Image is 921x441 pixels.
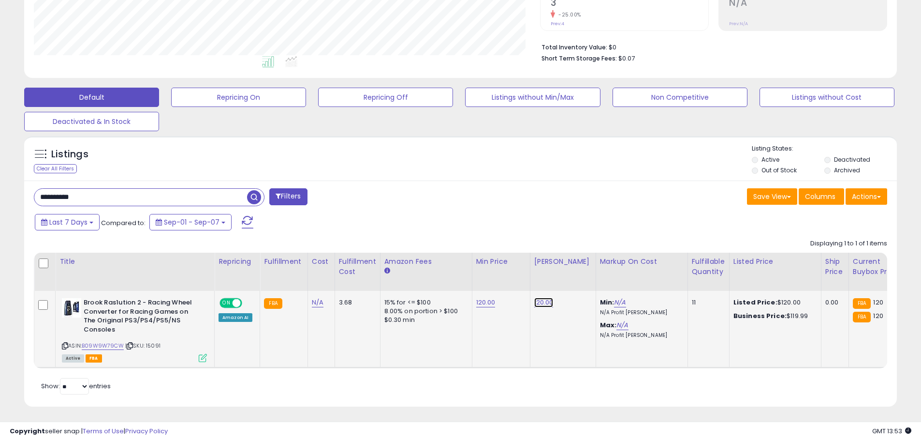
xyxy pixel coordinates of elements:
[125,426,168,436] a: Privacy Policy
[312,257,331,267] div: Cost
[59,257,210,267] div: Title
[872,426,911,436] span: 2025-09-15 13:53 GMT
[600,257,684,267] div: Markup on Cost
[541,41,880,52] li: $0
[220,299,233,307] span: ON
[692,257,725,277] div: Fulfillable Quantity
[760,88,894,107] button: Listings without Cost
[733,298,777,307] b: Listed Price:
[219,257,256,267] div: Repricing
[125,342,161,350] span: | SKU: 15091
[10,427,168,436] div: seller snap | |
[384,267,390,275] small: Amazon Fees.
[171,88,306,107] button: Repricing On
[761,155,779,164] label: Active
[600,320,617,330] b: Max:
[24,112,159,131] button: Deactivated & In Stock
[810,239,887,248] div: Displaying 1 to 1 of 1 items
[729,21,748,27] small: Prev: N/A
[24,88,159,107] button: Default
[846,188,887,205] button: Actions
[264,298,282,309] small: FBA
[761,166,797,174] label: Out of Stock
[600,298,614,307] b: Min:
[555,11,581,18] small: -25.00%
[616,320,628,330] a: N/A
[692,298,722,307] div: 11
[825,298,841,307] div: 0.00
[618,54,635,63] span: $0.07
[733,257,817,267] div: Listed Price
[384,307,465,316] div: 8.00% on portion > $100
[476,257,526,267] div: Min Price
[596,253,687,291] th: The percentage added to the cost of goods (COGS) that forms the calculator for Min & Max prices.
[219,313,252,322] div: Amazon AI
[551,21,564,27] small: Prev: 4
[86,354,102,363] span: FBA
[241,299,256,307] span: OFF
[51,148,88,161] h5: Listings
[35,214,100,230] button: Last 7 Days
[733,298,814,307] div: $120.00
[873,311,883,320] span: 120
[600,332,680,339] p: N/A Profit [PERSON_NAME]
[10,426,45,436] strong: Copyright
[541,54,617,62] b: Short Term Storage Fees:
[62,298,207,361] div: ASIN:
[825,257,845,277] div: Ship Price
[384,316,465,324] div: $0.30 min
[149,214,232,230] button: Sep-01 - Sep-07
[747,188,797,205] button: Save View
[62,354,84,363] span: All listings currently available for purchase on Amazon
[312,298,323,307] a: N/A
[339,298,373,307] div: 3.68
[318,88,453,107] button: Repricing Off
[752,144,897,153] p: Listing States:
[34,164,77,173] div: Clear All Filters
[600,309,680,316] p: N/A Profit [PERSON_NAME]
[541,43,607,51] b: Total Inventory Value:
[101,218,146,228] span: Compared to:
[384,298,465,307] div: 15% for <= $100
[613,88,747,107] button: Non Competitive
[534,298,554,307] a: 120.00
[873,298,883,307] span: 120
[733,311,787,320] b: Business Price:
[339,257,376,277] div: Fulfillment Cost
[799,188,844,205] button: Columns
[264,257,303,267] div: Fulfillment
[853,298,871,309] small: FBA
[269,188,307,205] button: Filters
[834,166,860,174] label: Archived
[384,257,468,267] div: Amazon Fees
[614,298,626,307] a: N/A
[853,257,903,277] div: Current Buybox Price
[805,192,835,201] span: Columns
[84,298,201,336] b: Brook Ras1ution 2 - Racing Wheel Converter for Racing Games on The Original PS3/PS4/PS5/NS Consoles
[82,342,124,350] a: B09W9W79CW
[853,312,871,322] small: FBA
[49,217,88,227] span: Last 7 Days
[83,426,124,436] a: Terms of Use
[476,298,496,307] a: 120.00
[164,217,219,227] span: Sep-01 - Sep-07
[62,298,81,318] img: 41N2F-P0uVL._SL40_.jpg
[534,257,592,267] div: [PERSON_NAME]
[465,88,600,107] button: Listings without Min/Max
[41,381,111,391] span: Show: entries
[834,155,870,164] label: Deactivated
[733,312,814,320] div: $119.99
